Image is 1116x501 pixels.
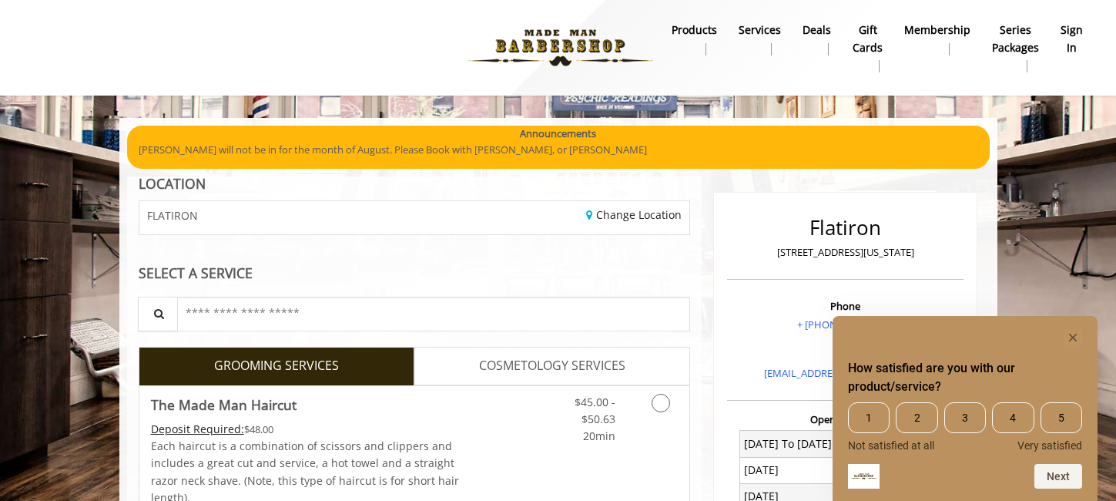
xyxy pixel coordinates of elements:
[147,210,198,221] span: FLATIRON
[842,19,893,76] a: Gift cardsgift cards
[1017,439,1082,452] span: Very satisfied
[848,328,1082,489] div: How satisfied are you with our product/service? Select an option from 1 to 5, with 1 being Not sa...
[151,421,461,438] div: $48.00
[1050,19,1094,59] a: sign insign in
[479,356,625,376] span: COSMETOLOGY SERVICES
[138,297,178,331] button: Service Search
[992,402,1034,433] span: 4
[739,431,846,457] td: [DATE] To [DATE]
[1064,328,1082,347] button: Hide survey
[575,395,615,426] span: $45.00 - $50.63
[1034,464,1082,489] button: Next question
[661,19,728,59] a: Productsproducts
[520,126,596,142] b: Announcements
[731,244,960,261] p: [STREET_ADDRESS][US_STATE]
[583,429,615,443] span: 20min
[764,366,927,380] a: [EMAIL_ADDRESS][DOMAIN_NAME]
[731,301,960,311] h3: Phone
[151,394,297,415] b: The Made Man Haircut
[672,22,717,39] b: products
[214,356,339,376] span: GROOMING SERVICES
[992,22,1039,56] b: Series packages
[848,402,1082,452] div: How satisfied are you with our product/service? Select an option from 1 to 5, with 1 being Not sa...
[904,22,970,39] b: Membership
[739,22,781,39] b: Services
[848,402,890,433] span: 1
[848,439,934,452] span: Not satisfied at all
[728,19,792,59] a: ServicesServices
[151,422,244,436] span: This service needs some Advance to be paid before we block your appointment
[139,174,206,193] b: LOCATION
[944,402,986,433] span: 3
[1061,22,1083,56] b: sign in
[139,266,691,281] div: SELECT A SERVICE
[981,19,1050,76] a: Series packagesSeries packages
[139,142,978,158] p: [PERSON_NAME] will not be in for the month of August. Please Book with [PERSON_NAME], or [PERSON_...
[792,19,842,59] a: DealsDeals
[848,359,1082,396] h2: How satisfied are you with our product/service? Select an option from 1 to 5, with 1 being Not sa...
[853,22,883,56] b: gift cards
[454,5,666,90] img: Made Man Barbershop logo
[893,19,981,59] a: MembershipMembership
[896,402,937,433] span: 2
[797,318,894,331] a: + [PHONE_NUMBER].
[731,344,960,355] h3: Email
[731,217,960,239] h2: Flatiron
[803,22,831,39] b: Deals
[739,457,846,483] td: [DATE]
[727,414,964,425] h3: Opening Hours
[586,207,682,222] a: Change Location
[1041,402,1082,433] span: 5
